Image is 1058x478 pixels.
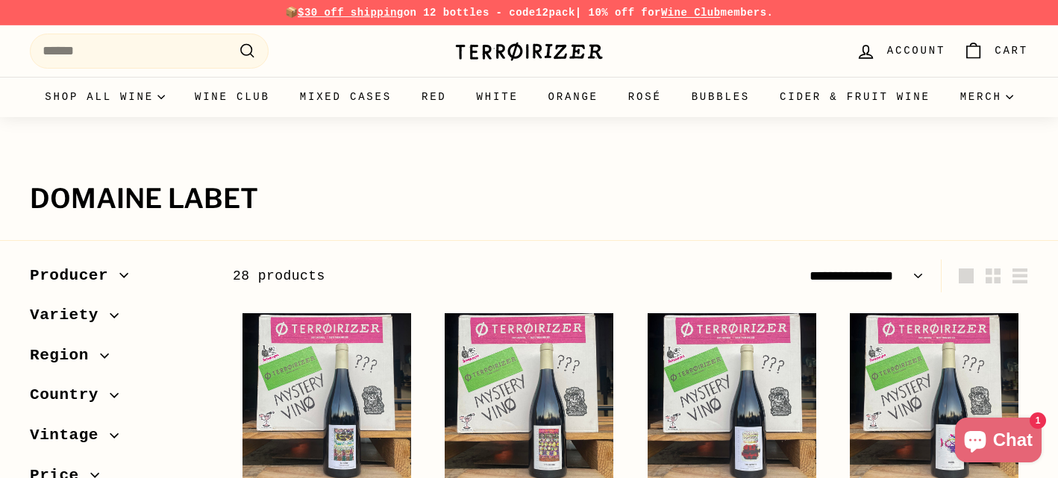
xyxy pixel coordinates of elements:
[180,77,285,117] a: Wine Club
[30,260,209,300] button: Producer
[661,7,721,19] a: Wine Club
[30,184,1028,214] h1: Domaine Labet
[30,303,110,328] span: Variety
[847,29,954,73] a: Account
[30,263,119,289] span: Producer
[30,339,209,380] button: Region
[285,77,407,117] a: Mixed Cases
[30,4,1028,21] p: 📦 on 12 bottles - code | 10% off for members.
[30,379,209,419] button: Country
[765,77,945,117] a: Cider & Fruit Wine
[677,77,765,117] a: Bubbles
[462,77,533,117] a: White
[30,383,110,408] span: Country
[30,299,209,339] button: Variety
[533,77,613,117] a: Orange
[407,77,462,117] a: Red
[30,419,209,459] button: Vintage
[951,418,1046,466] inbox-online-store-chat: Shopify online store chat
[30,343,100,368] span: Region
[613,77,677,117] a: Rosé
[233,265,630,287] div: 28 products
[30,77,180,117] summary: Shop all wine
[536,7,575,19] strong: 12pack
[945,77,1028,117] summary: Merch
[995,43,1028,59] span: Cart
[30,423,110,448] span: Vintage
[954,29,1037,73] a: Cart
[298,7,404,19] span: $30 off shipping
[887,43,945,59] span: Account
